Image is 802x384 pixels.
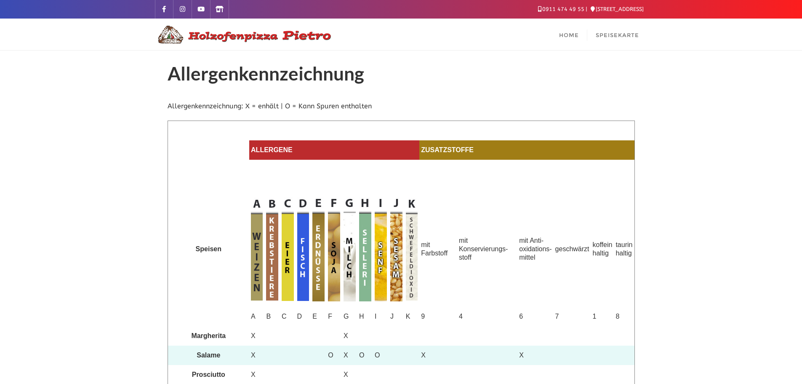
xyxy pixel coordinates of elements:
td: 9 [419,307,457,326]
td: 7 [554,307,591,326]
td: 4 [457,307,517,326]
td: X [517,346,553,365]
td: O [326,346,342,365]
td: ZUSATZSTOFFE [419,140,634,160]
td: X [249,326,264,346]
td: O [357,346,373,365]
h1: Allergenkennzeichnung [168,63,635,88]
td: koffein haltig [591,191,614,307]
td: O [373,346,389,365]
a: Speisekarte [587,19,647,50]
td: mit Farbstoff [419,191,457,307]
td: geschwärzt [554,191,591,307]
a: 0911 474 49 55 [538,6,584,12]
td: ALLERGENE [249,140,419,160]
th: Speisen [168,191,249,307]
td: mit Konservierungs- stoff [457,191,517,307]
td: X [342,326,357,346]
td: taurin haltig [614,191,634,307]
td: D [296,307,311,326]
td: E [311,307,326,326]
img: Logo [155,24,332,45]
td: F [326,307,342,326]
p: Allergenkennzeichnung: X = enhält | O = Kann Spuren enthalten [168,100,635,113]
td: A [249,307,264,326]
td: C [280,307,296,326]
td: I [373,307,389,326]
span: Home [559,32,579,38]
th: Margherita [168,326,249,346]
td: X [342,346,357,365]
td: B [264,307,280,326]
td: G [342,307,357,326]
a: [STREET_ADDRESS] [591,6,644,12]
td: 8 [614,307,634,326]
a: Home [551,19,587,50]
td: mit Anti- oxidations- mittel [517,191,553,307]
td: X [419,346,457,365]
td: J [389,307,404,326]
span: Speisekarte [596,32,639,38]
td: K [404,307,419,326]
td: 1 [591,307,614,326]
th: Salame [168,346,249,365]
td: H [357,307,373,326]
td: 6 [517,307,553,326]
td: X [249,346,264,365]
